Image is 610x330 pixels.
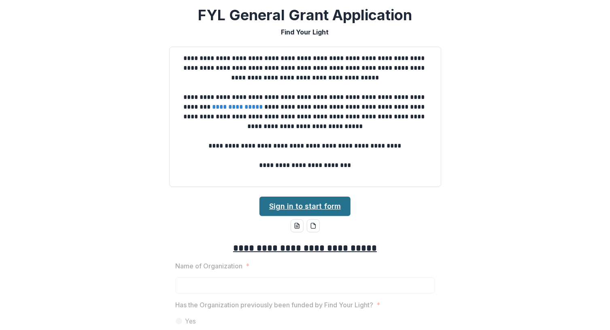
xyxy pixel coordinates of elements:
a: Sign in to start form [259,197,351,216]
p: Find Your Light [281,27,329,37]
span: Yes [185,316,196,326]
button: word-download [291,219,304,232]
p: Has the Organization previously been funded by Find Your Light? [176,300,374,310]
h2: FYL General Grant Application [198,6,412,24]
p: Name of Organization [176,261,243,271]
button: pdf-download [307,219,320,232]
